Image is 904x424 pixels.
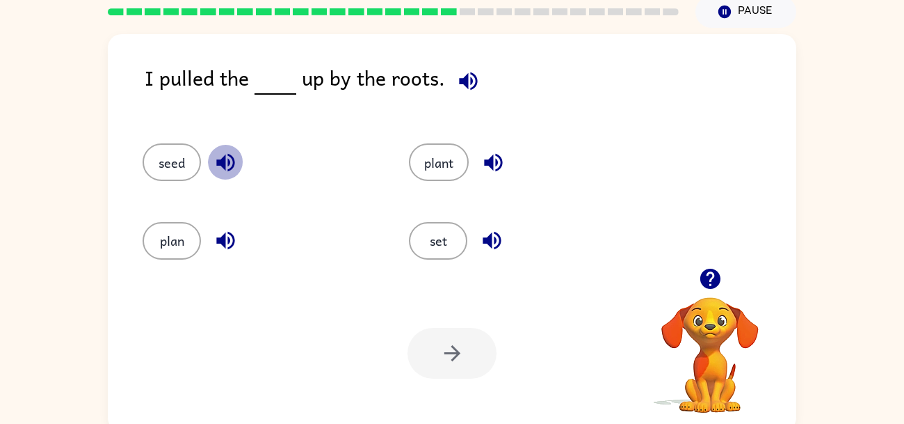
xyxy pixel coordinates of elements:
button: plan [143,222,201,260]
button: set [409,222,467,260]
button: seed [143,143,201,181]
video: Your browser must support playing .mp4 files to use Literably. Please try using another browser. [640,276,780,415]
button: plant [409,143,469,181]
div: I pulled the up by the roots. [145,62,796,116]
